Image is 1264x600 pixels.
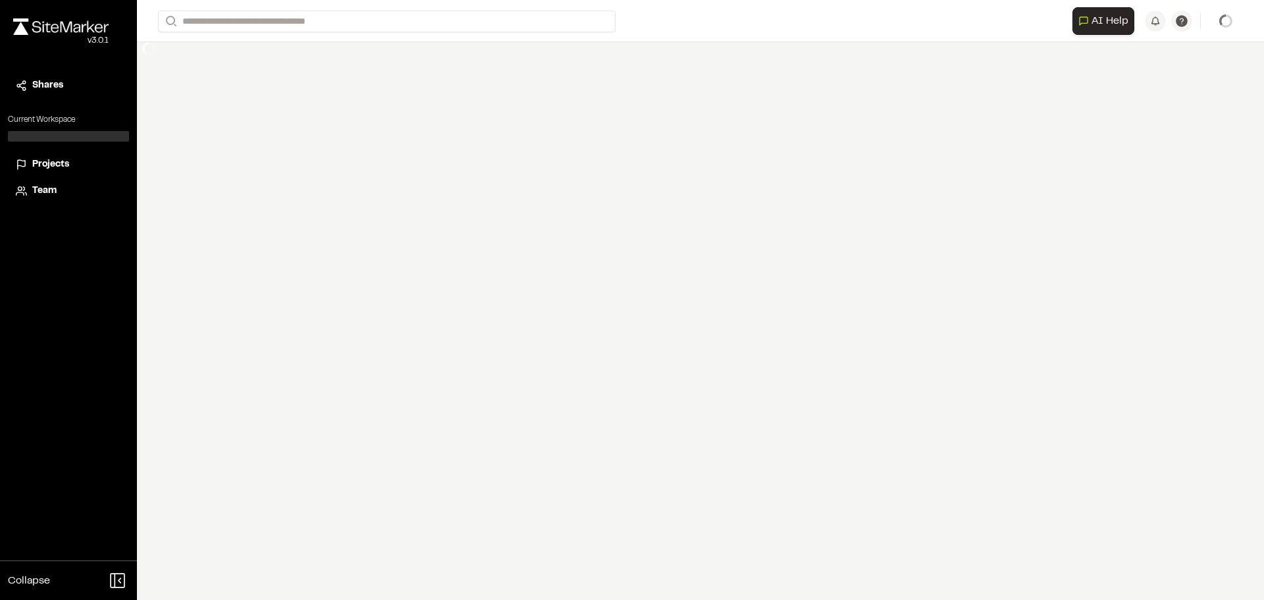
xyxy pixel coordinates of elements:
[16,78,121,93] a: Shares
[32,157,69,172] span: Projects
[16,157,121,172] a: Projects
[1092,13,1128,29] span: AI Help
[13,18,109,35] img: rebrand.png
[13,35,109,47] div: Oh geez...please don't...
[16,184,121,198] a: Team
[8,114,129,126] p: Current Workspace
[32,184,57,198] span: Team
[32,78,63,93] span: Shares
[8,573,50,589] span: Collapse
[158,11,182,32] button: Search
[1072,7,1140,35] div: Open AI Assistant
[1072,7,1134,35] button: Open AI Assistant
